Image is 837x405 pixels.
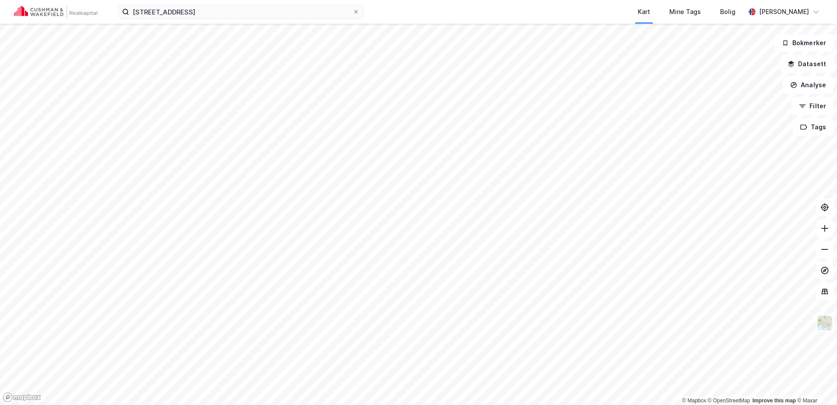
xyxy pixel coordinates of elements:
[793,363,837,405] iframe: Chat Widget
[774,34,833,52] button: Bokmerker
[14,6,97,18] img: cushman-wakefield-realkapital-logo.202ea83816669bd177139c58696a8fa1.svg
[669,7,701,17] div: Mine Tags
[816,315,833,331] img: Z
[759,7,809,17] div: [PERSON_NAME]
[793,363,837,405] div: Kontrollprogram for chat
[708,398,750,404] a: OpenStreetMap
[3,392,41,402] a: Mapbox homepage
[791,97,833,115] button: Filter
[780,55,833,73] button: Datasett
[783,76,833,94] button: Analyse
[638,7,650,17] div: Kart
[720,7,735,17] div: Bolig
[753,398,796,404] a: Improve this map
[129,5,352,18] input: Søk på adresse, matrikkel, gårdeiere, leietakere eller personer
[793,118,833,136] button: Tags
[682,398,706,404] a: Mapbox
